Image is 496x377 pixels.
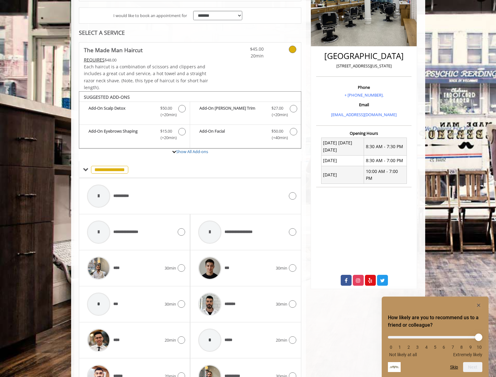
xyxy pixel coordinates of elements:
[199,128,265,141] b: Add-On Facial
[318,102,410,107] h3: Email
[157,111,175,118] span: (+20min )
[388,314,482,329] h2: How likely are you to recommend us to a friend or colleague? Select an option from 0 to 10, with ...
[176,149,208,154] a: Show All Add-ons
[84,64,208,90] span: Each haircut is a combination of scissors and clippers and includes a great cut and service, a ho...
[364,138,407,155] td: 8:30 AM - 7:30 PM
[388,345,394,350] li: 0
[364,166,407,184] td: 10:00 AM - 7:00 PM
[165,265,176,271] span: 30min
[441,345,447,350] li: 6
[157,134,175,141] span: (+20min )
[82,105,187,120] label: Add-On Scalp Detox
[193,105,298,120] label: Add-On Beard Trim
[268,111,286,118] span: (+20min )
[423,345,430,350] li: 4
[84,46,143,54] b: The Made Man Haircut
[165,301,176,307] span: 30min
[199,105,265,118] b: Add-On [PERSON_NAME] Trim
[84,57,209,63] div: $48.00
[276,301,287,307] span: 30min
[476,345,482,350] li: 10
[113,12,187,19] span: I would like to book an appointment for
[316,131,412,135] h3: Opening Hours
[318,63,410,69] p: [STREET_ADDRESS][US_STATE]
[89,105,154,118] b: Add-On Scalp Detox
[160,128,172,134] span: $15.00
[82,128,187,143] label: Add-On Eyebrows Shaping
[331,112,397,117] a: [EMAIL_ADDRESS][DOMAIN_NAME]
[84,94,130,100] b: SUGGESTED ADD-ONS
[458,345,465,350] li: 8
[450,365,458,370] button: Skip
[318,52,410,61] h2: [GEOGRAPHIC_DATA]
[227,52,264,59] span: 20min
[160,105,172,111] span: $50.00
[89,128,154,141] b: Add-On Eyebrows Shaping
[276,265,287,271] span: 30min
[388,302,482,372] div: How likely are you to recommend us to a friend or colleague? Select an option from 0 to 10, with ...
[321,138,364,155] td: [DATE] [DATE] [DATE]
[321,155,364,166] td: [DATE]
[318,85,410,89] h3: Phone
[79,30,302,36] div: SELECT A SERVICE
[389,352,417,357] span: Not likely at all
[463,362,482,372] button: Next question
[344,92,384,98] a: + [PHONE_NUMBER].
[193,128,298,143] label: Add-On Facial
[364,155,407,166] td: 8:30 AM - 7:00 PM
[432,345,438,350] li: 5
[406,345,412,350] li: 2
[321,166,364,184] td: [DATE]
[84,57,105,63] span: This service needs some Advance to be paid before we block your appointment
[414,345,421,350] li: 3
[475,302,482,309] button: Hide survey
[271,105,283,111] span: $27.00
[450,345,456,350] li: 7
[271,128,283,134] span: $50.00
[276,337,287,343] span: 20min
[227,46,264,52] span: $45.00
[397,345,403,350] li: 1
[268,134,286,141] span: (+40min )
[388,331,482,357] div: How likely are you to recommend us to a friend or colleague? Select an option from 0 to 10, with ...
[467,345,474,350] li: 9
[453,352,482,357] span: Extremely likely
[165,337,176,343] span: 20min
[79,91,302,149] div: The Made Man Haircut Add-onS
